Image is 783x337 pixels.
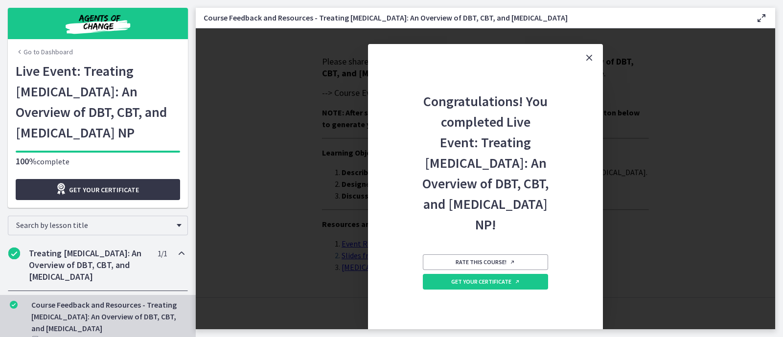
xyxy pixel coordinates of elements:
span: 1 / 1 [158,247,167,259]
i: Opens in a new window [55,183,69,195]
h2: Congratulations! You completed Live Event: Treating [MEDICAL_DATA]: An Overview of DBT, CBT, and ... [421,71,550,235]
span: 100% [16,156,37,167]
a: Go to Dashboard [16,47,73,57]
span: Get your certificate [451,278,520,286]
i: Completed [10,301,18,309]
a: Rate this course! Opens in a new window [423,254,548,270]
i: Completed [8,247,20,259]
span: Search by lesson title [16,220,172,230]
img: Agents of Change Social Work Test Prep [39,12,157,35]
p: complete [16,156,180,167]
i: Opens in a new window [514,279,520,285]
a: Get your certificate [16,179,180,200]
span: Rate this course! [456,258,515,266]
i: Opens in a new window [509,259,515,265]
span: Get your certificate [69,184,139,196]
h2: Treating [MEDICAL_DATA]: An Overview of DBT, CBT, and [MEDICAL_DATA] [29,247,148,283]
h1: Live Event: Treating [MEDICAL_DATA]: An Overview of DBT, CBT, and [MEDICAL_DATA] NP [16,61,180,143]
button: Close [576,44,603,71]
h3: Course Feedback and Resources - Treating [MEDICAL_DATA]: An Overview of DBT, CBT, and [MEDICAL_DATA] [204,12,740,23]
a: Get your certificate Opens in a new window [423,274,548,290]
div: Search by lesson title [8,216,188,235]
